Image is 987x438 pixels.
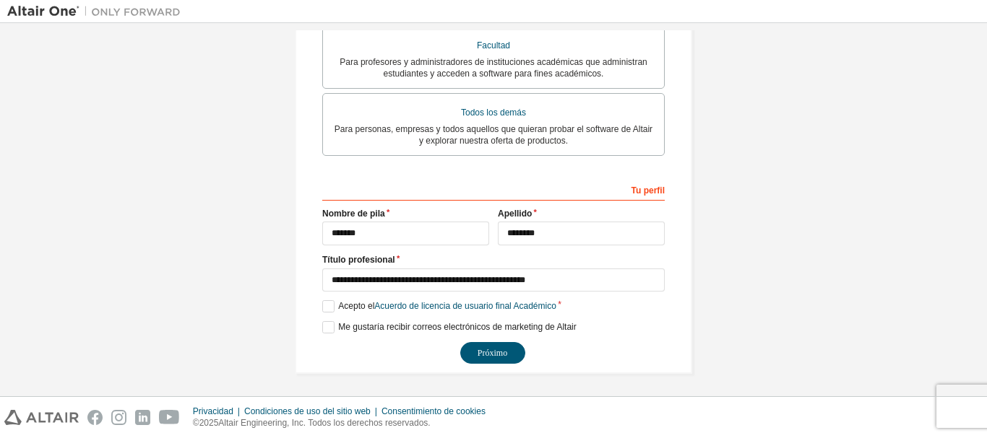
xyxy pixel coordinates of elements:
[338,301,374,311] font: Acepto el
[199,418,219,428] font: 2025
[460,342,525,364] button: Próximo
[338,322,576,332] font: Me gustaría recibir correos electrónicos de marketing de Altair
[374,301,511,311] font: Acuerdo de licencia de usuario final
[513,301,556,311] font: Académico
[111,410,126,425] img: instagram.svg
[478,348,507,358] font: Próximo
[4,410,79,425] img: altair_logo.svg
[7,4,188,19] img: Altair Uno
[382,406,486,416] font: Consentimiento de cookies
[632,185,665,196] font: Tu perfil
[159,410,180,425] img: youtube.svg
[193,418,199,428] font: ©
[193,406,233,416] font: Privacidad
[477,40,510,51] font: Facultad
[335,124,652,146] font: Para personas, empresas y todos aquellos que quieran probar el software de Altair y explorar nues...
[135,410,150,425] img: linkedin.svg
[461,108,526,118] font: Todos los demás
[322,255,395,265] font: Título profesional
[322,209,385,219] font: Nombre de pila
[498,209,532,219] font: Apellido
[218,418,430,428] font: Altair Engineering, Inc. Todos los derechos reservados.
[340,57,647,79] font: Para profesores y administradores de instituciones académicas que administran estudiantes y acced...
[87,410,103,425] img: facebook.svg
[244,406,371,416] font: Condiciones de uso del sitio web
